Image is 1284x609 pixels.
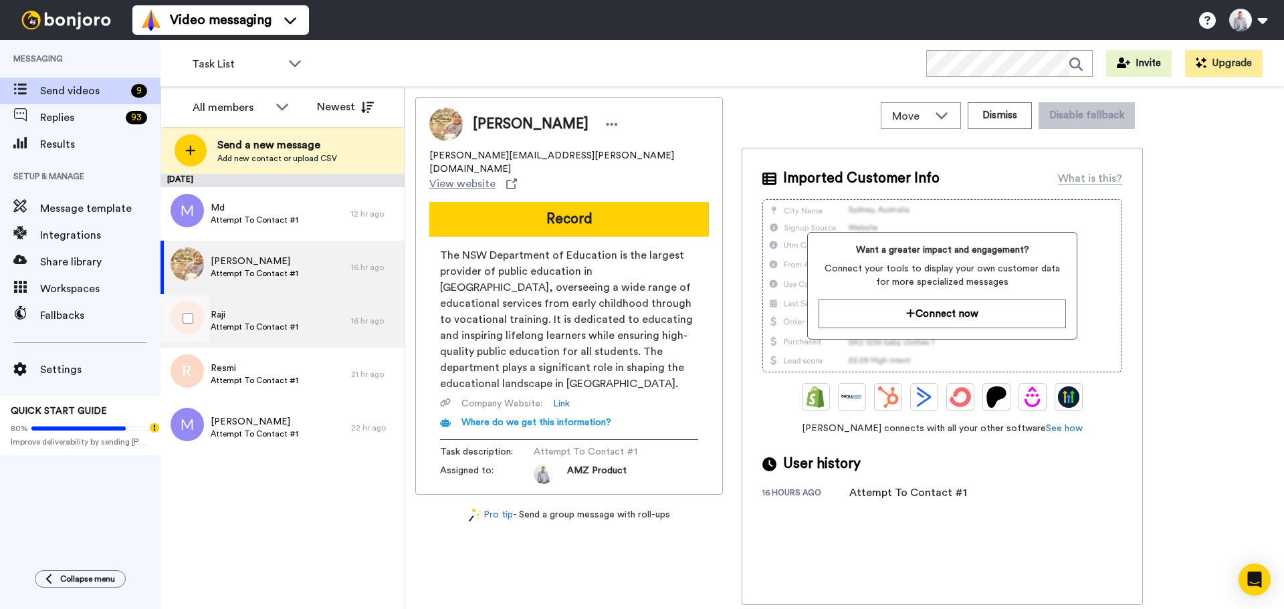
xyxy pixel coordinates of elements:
span: [PERSON_NAME][EMAIL_ADDRESS][PERSON_NAME][DOMAIN_NAME] [429,149,709,176]
span: Raji [211,308,298,322]
img: ConvertKit [950,386,971,408]
span: Move [892,108,928,124]
span: Send videos [40,83,126,99]
span: Message template [40,201,160,217]
span: Attempt To Contact #1 [211,215,298,225]
span: Where do we get this information? [461,418,611,427]
div: Tooltip anchor [148,422,160,434]
span: Results [40,136,160,152]
span: QUICK START GUIDE [11,406,107,416]
span: Assigned to: [440,464,534,484]
div: 22 hr ago [351,422,398,433]
span: Company Website : [461,397,542,410]
img: magic-wand.svg [469,508,481,522]
span: [PERSON_NAME] [211,255,298,268]
div: 93 [126,111,147,124]
span: Send a new message [217,137,337,153]
span: Integrations [40,227,160,243]
span: Attempt To Contact #1 [211,268,298,279]
a: See how [1046,424,1083,433]
span: 80% [11,423,28,434]
span: Share library [40,254,160,270]
div: [DATE] [160,174,405,187]
span: [PERSON_NAME] [473,114,588,134]
span: Video messaging [170,11,272,29]
span: Settings [40,362,160,378]
a: Link [553,397,570,410]
button: Connect now [819,299,1065,328]
a: View website [429,176,517,192]
span: [PERSON_NAME] connects with all your other software [762,422,1122,435]
span: The NSW Department of Education is the largest provider of public education in [GEOGRAPHIC_DATA],... [440,247,698,392]
span: Replies [40,110,120,126]
div: 16 hr ago [351,262,398,273]
button: Record [429,202,709,237]
span: Task List [192,56,282,72]
button: Dismiss [968,102,1032,129]
img: Image of Ella [429,108,463,141]
span: View website [429,176,496,192]
img: m.png [171,194,204,227]
span: User history [783,454,861,474]
button: Disable fallback [1039,102,1135,129]
span: Fallbacks [40,308,160,324]
div: Attempt To Contact #1 [849,485,967,501]
img: Patreon [986,386,1007,408]
span: [PERSON_NAME] [211,415,298,429]
span: Md [211,201,298,215]
span: Task description : [440,445,534,459]
div: 12 hr ago [351,209,398,219]
span: Connect your tools to display your own customer data for more specialized messages [819,262,1065,289]
div: 16 hr ago [351,316,398,326]
span: Imported Customer Info [783,168,940,189]
span: Add new contact or upload CSV [217,153,337,164]
img: ActiveCampaign [914,386,935,408]
button: Upgrade [1185,50,1263,77]
img: Drip [1022,386,1043,408]
span: Workspaces [40,281,160,297]
span: AMZ Product [567,464,627,484]
div: 21 hr ago [351,369,398,380]
div: All members [193,100,269,116]
div: 16 hours ago [762,487,849,501]
img: Shopify [805,386,827,408]
button: Collapse menu [35,570,126,588]
img: m.png [171,408,204,441]
span: Resmi [211,362,298,375]
img: r.png [171,354,204,388]
img: Ontraport [841,386,863,408]
span: Attempt To Contact #1 [211,429,298,439]
span: Attempt To Contact #1 [534,445,661,459]
a: Pro tip [469,508,513,522]
button: Newest [307,94,384,120]
span: Attempt To Contact #1 [211,322,298,332]
span: Collapse menu [60,574,115,584]
button: Invite [1106,50,1172,77]
div: Open Intercom Messenger [1239,564,1271,596]
img: Hubspot [877,386,899,408]
img: 0c7be819-cb90-4fe4-b844-3639e4b630b0-1684457197.jpg [534,464,554,484]
img: vm-color.svg [140,9,162,31]
span: Attempt To Contact #1 [211,375,298,386]
span: Improve deliverability by sending [PERSON_NAME]’s from your own email [11,437,150,447]
img: c82cf6c4-ef19-47b1-89e9-8bc0afa1efdc.jpg [171,247,204,281]
div: What is this? [1058,170,1122,187]
div: 9 [131,84,147,98]
div: - Send a group message with roll-ups [415,508,723,522]
img: GoHighLevel [1058,386,1079,408]
span: Want a greater impact and engagement? [819,243,1065,257]
img: bj-logo-header-white.svg [16,11,116,29]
